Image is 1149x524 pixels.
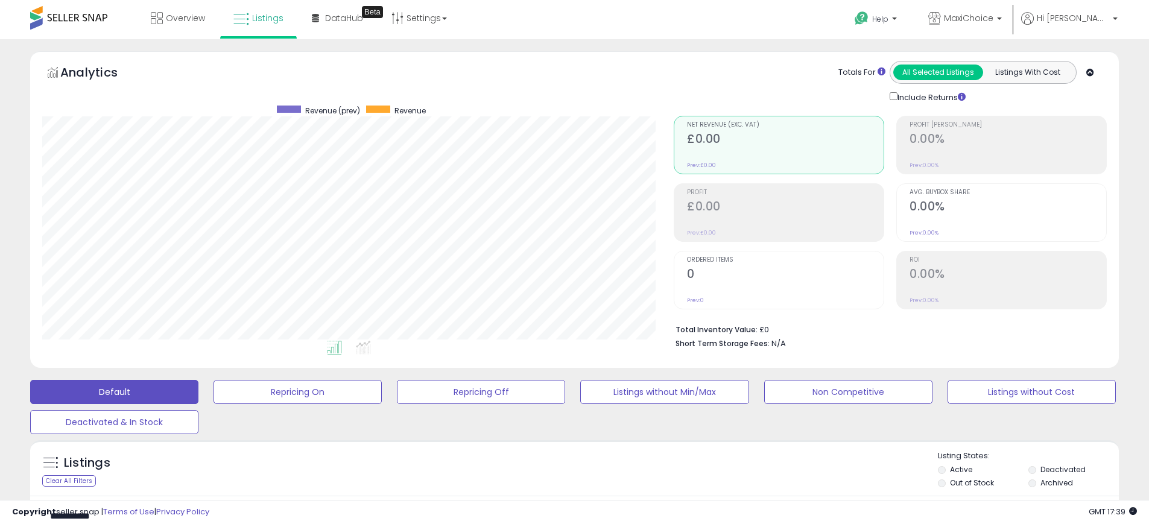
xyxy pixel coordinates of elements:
[771,338,786,349] span: N/A
[64,455,110,472] h5: Listings
[983,65,1072,80] button: Listings With Cost
[676,324,758,335] b: Total Inventory Value:
[893,65,983,80] button: All Selected Listings
[950,478,994,488] label: Out of Stock
[845,2,909,39] a: Help
[687,200,884,216] h2: £0.00
[910,162,939,169] small: Prev: 0.00%
[362,6,383,18] div: Tooltip anchor
[910,189,1106,196] span: Avg. Buybox Share
[580,380,749,404] button: Listings without Min/Max
[214,380,382,404] button: Repricing On
[948,380,1116,404] button: Listings without Cost
[1021,12,1118,39] a: Hi [PERSON_NAME]
[881,90,980,104] div: Include Returns
[764,380,932,404] button: Non Competitive
[12,507,209,518] div: seller snap | |
[910,267,1106,283] h2: 0.00%
[687,132,884,148] h2: £0.00
[938,450,1119,462] p: Listing States:
[687,189,884,196] span: Profit
[944,12,993,24] span: MaxiChoice
[60,64,141,84] h5: Analytics
[305,106,360,116] span: Revenue (prev)
[397,380,565,404] button: Repricing Off
[394,106,426,116] span: Revenue
[30,410,198,434] button: Deactivated & In Stock
[252,12,283,24] span: Listings
[1089,506,1137,517] span: 2025-09-16 17:39 GMT
[910,297,939,304] small: Prev: 0.00%
[910,122,1106,128] span: Profit [PERSON_NAME]
[687,267,884,283] h2: 0
[910,229,939,236] small: Prev: 0.00%
[1040,478,1073,488] label: Archived
[910,257,1106,264] span: ROI
[1037,12,1109,24] span: Hi [PERSON_NAME]
[687,229,716,236] small: Prev: £0.00
[1040,464,1086,475] label: Deactivated
[166,12,205,24] span: Overview
[676,338,770,349] b: Short Term Storage Fees:
[950,464,972,475] label: Active
[872,14,888,24] span: Help
[42,475,96,487] div: Clear All Filters
[30,380,198,404] button: Default
[687,122,884,128] span: Net Revenue (Exc. VAT)
[910,132,1106,148] h2: 0.00%
[687,297,704,304] small: Prev: 0
[676,321,1098,336] li: £0
[910,200,1106,216] h2: 0.00%
[687,162,716,169] small: Prev: £0.00
[325,12,363,24] span: DataHub
[854,11,869,26] i: Get Help
[687,257,884,264] span: Ordered Items
[838,67,885,78] div: Totals For
[12,506,56,517] strong: Copyright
